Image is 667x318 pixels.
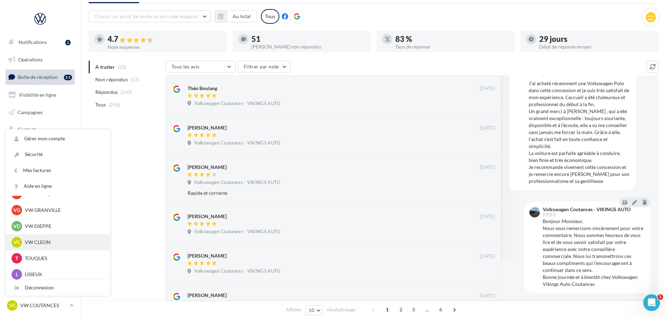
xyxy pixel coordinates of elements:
[194,101,280,107] span: Volkswagen Coutances - VIKINGS AUTO
[261,9,279,24] div: Tous
[17,109,43,115] span: Campagnes
[188,292,227,299] div: [PERSON_NAME]
[25,255,102,262] p: TOUQUES
[194,140,280,146] span: Volkswagen Coutances - VIKINGS AUTO
[6,131,110,147] a: Gérer mon compte
[194,268,280,274] span: Volkswagen Coutances - VIKINGS AUTO
[15,255,18,262] span: T
[480,86,495,92] span: [DATE]
[25,239,102,246] p: VW CLEON
[251,35,365,43] div: 51
[238,61,291,73] button: Filtrer par note
[108,45,221,50] div: Note moyenne
[480,214,495,220] span: [DATE]
[306,305,323,315] button: 10
[480,164,495,171] span: [DATE]
[543,207,631,212] div: Volkswagen Coutances - VIKINGS AUTO
[13,223,20,230] span: VD
[95,13,198,19] span: Choisir un point de vente ou un code magasin
[19,92,56,98] span: Visibilité en ligne
[13,207,20,214] span: VG
[18,57,43,62] span: Opérations
[227,10,257,22] button: Au total
[6,147,110,162] a: Sécurité
[543,218,645,288] div: Bonjour Monsieur, Nous vous remercions sincèrement pour votre commentaire. Nous sommes heureux de...
[20,302,67,309] p: VW COUTANCES
[89,10,211,22] button: Choisir un point de vente ou un code magasin
[251,44,365,49] div: [PERSON_NAME] non répondus
[131,77,139,82] span: (53)
[480,253,495,260] span: [DATE]
[14,239,20,246] span: VC
[19,39,47,45] span: Notifications
[215,10,257,22] button: Au total
[16,271,18,278] span: L
[286,306,302,313] span: Afficher
[6,299,75,312] a: VC VW COUTANCES
[25,223,102,230] p: VW DIEPPE
[435,304,446,315] span: 6
[480,125,495,131] span: [DATE]
[95,101,106,108] span: Tous
[4,88,76,102] a: Visibilité en ligne
[171,64,200,69] span: Tous les avis
[188,190,450,197] div: Rapide et correcte
[17,126,37,132] span: Contacts
[480,293,495,299] span: [DATE]
[194,179,280,186] span: Volkswagen Coutances - VIKINGS AUTO
[395,304,406,315] span: 2
[529,80,631,185] div: J’ai acheté récemment une Volkswagen Polo dans cette concession et je suis très satisfait de mon ...
[65,40,71,45] div: 1
[109,102,120,108] span: (296)
[382,304,393,315] span: 1
[6,280,110,296] div: Déconnexion
[539,35,653,43] div: 29 jours
[4,52,76,67] a: Opérations
[4,35,73,50] button: Notifications 1
[166,61,235,73] button: Tous les avis
[658,294,663,300] span: 1
[64,75,72,80] div: 51
[395,35,509,43] div: 83 %
[25,271,102,278] p: LISIEUX
[95,76,128,83] span: Non répondus
[18,74,58,80] span: Boîte de réception
[643,294,660,311] iframe: Intercom live chat
[309,308,315,313] span: 10
[6,163,110,178] a: Mes factures
[4,140,76,154] a: Médiathèque
[188,213,227,220] div: [PERSON_NAME]
[25,207,102,214] p: VW GRANVILLE
[327,306,356,313] span: résultats/page
[188,164,227,171] div: [PERSON_NAME]
[4,157,76,172] a: Calendrier
[188,85,217,92] div: Théo Boulang
[194,229,280,235] span: Volkswagen Coutances - VIKINGS AUTO
[4,69,76,84] a: Boîte de réception51
[188,252,227,259] div: [PERSON_NAME]
[4,198,76,218] a: Campagnes DataOnDemand
[9,302,16,309] span: VC
[95,89,118,96] span: Répondus
[4,122,76,137] a: Contacts
[120,89,132,95] span: (243)
[422,304,433,315] span: ...
[543,213,556,217] span: 09:03
[188,124,227,131] div: [PERSON_NAME]
[4,174,76,195] a: PLV et print personnalisable
[6,178,110,194] a: Aide en ligne
[4,105,76,120] a: Campagnes
[108,35,221,43] div: 4.7
[408,304,419,315] span: 3
[539,44,653,49] div: Délai de réponse moyen
[395,44,509,49] div: Taux de réponse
